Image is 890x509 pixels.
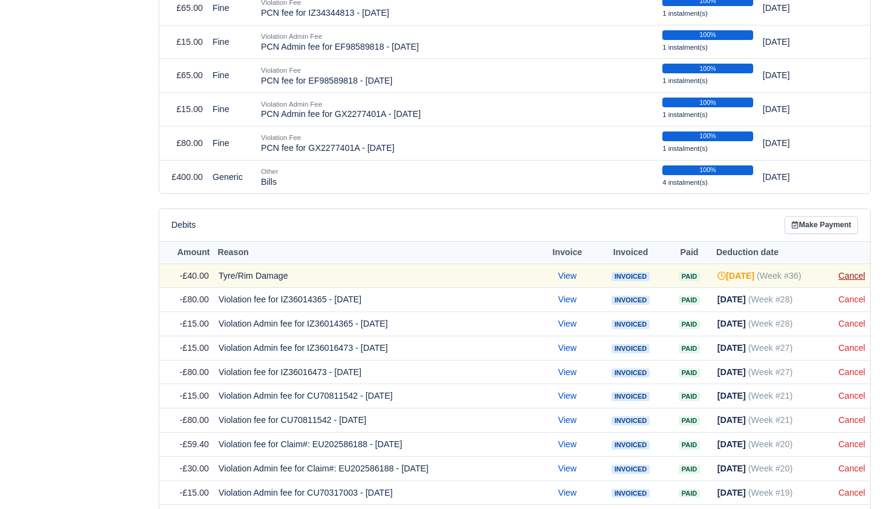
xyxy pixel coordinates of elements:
small: 1 instalment(s) [662,111,708,118]
span: Paid [679,368,700,378]
strong: [DATE] [717,488,746,497]
small: Violation Admin Fee [261,101,322,108]
td: [DATE] [758,160,837,193]
div: 100% [662,64,753,73]
a: Cancel [839,415,865,425]
a: View [558,415,577,425]
td: Violation Admin fee for Claim#: EU202586188 - [DATE] [214,456,539,481]
span: Paid [679,416,700,425]
span: -£30.00 [180,464,209,473]
td: PCN fee for EF98589818 - [DATE] [256,59,658,93]
span: (Week #27) [748,367,793,377]
td: PCN Admin fee for GX2277401A - [DATE] [256,93,658,127]
td: Violation fee for Claim#: EU202586188 - [DATE] [214,432,539,456]
th: Invoiced [595,242,666,264]
span: -£80.00 [180,294,209,304]
th: Amount [159,242,214,264]
small: 1 instalment(s) [662,10,708,17]
span: Paid [679,441,700,450]
a: Make Payment [785,216,858,234]
span: -£15.00 [180,391,209,401]
span: (Week #21) [748,415,793,425]
span: -£80.00 [180,415,209,425]
div: 100% [662,165,753,175]
small: Violation Fee [261,67,301,74]
td: Bills [256,160,658,193]
span: Paid [679,344,700,353]
td: £65.00 [159,59,208,93]
span: Paid [679,296,700,305]
span: Invoiced [611,296,650,305]
span: Paid [679,320,700,329]
strong: [DATE] [717,439,746,449]
th: Invoice [539,242,595,264]
span: Invoiced [611,465,650,474]
td: Fine [208,93,256,127]
span: Invoiced [611,320,650,329]
div: 100% [662,98,753,107]
td: £400.00 [159,160,208,193]
span: Invoiced [611,489,650,498]
strong: [DATE] [717,391,746,401]
a: Cancel [839,367,865,377]
strong: [DATE] [717,415,746,425]
span: -£15.00 [180,488,209,497]
strong: [DATE] [717,319,746,328]
span: (Week #28) [748,319,793,328]
small: Violation Admin Fee [261,33,322,40]
h6: Debits [171,220,196,230]
span: (Week #21) [748,391,793,401]
span: Paid [679,272,700,281]
span: Paid [679,465,700,474]
td: [DATE] [758,25,837,59]
td: Violation Admin fee for IZ36016473 - [DATE] [214,336,539,360]
td: Fine [208,126,256,160]
a: View [558,464,577,473]
div: 100% [662,131,753,141]
td: Generic [208,160,256,193]
small: 1 instalment(s) [662,77,708,84]
a: Cancel [839,319,865,328]
span: (Week #20) [748,464,793,473]
td: Violation fee for CU70811542 - [DATE] [214,408,539,433]
span: -£15.00 [180,343,209,353]
td: [DATE] [758,126,837,160]
span: Invoiced [611,344,650,353]
span: Invoiced [611,392,650,401]
span: Invoiced [611,416,650,425]
iframe: Chat Widget [829,451,890,509]
td: Violation fee for IZ36016473 - [DATE] [214,360,539,384]
span: (Week #27) [748,343,793,353]
a: Cancel [839,271,865,281]
a: View [558,488,577,497]
a: Cancel [839,391,865,401]
span: (Week #36) [757,271,801,281]
td: Tyre/Rim Damage [214,264,539,288]
a: View [558,439,577,449]
td: £15.00 [159,25,208,59]
span: (Week #20) [748,439,793,449]
small: 4 instalment(s) [662,179,708,186]
td: £15.00 [159,93,208,127]
th: Paid [666,242,712,264]
td: PCN Admin fee for EF98589818 - [DATE] [256,25,658,59]
div: 100% [662,30,753,40]
span: (Week #28) [748,294,793,304]
a: View [558,271,577,281]
a: View [558,391,577,401]
strong: [DATE] [717,367,746,377]
span: -£40.00 [180,271,209,281]
a: View [558,319,577,328]
strong: [DATE] [717,294,746,304]
strong: [DATE] [717,464,746,473]
td: Violation fee for IZ36014365 - [DATE] [214,288,539,312]
span: Invoiced [611,368,650,378]
span: -£80.00 [180,367,209,377]
td: £80.00 [159,126,208,160]
span: -£15.00 [180,319,209,328]
a: View [558,367,577,377]
td: Fine [208,25,256,59]
a: Cancel [839,439,865,449]
small: 1 instalment(s) [662,44,708,51]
